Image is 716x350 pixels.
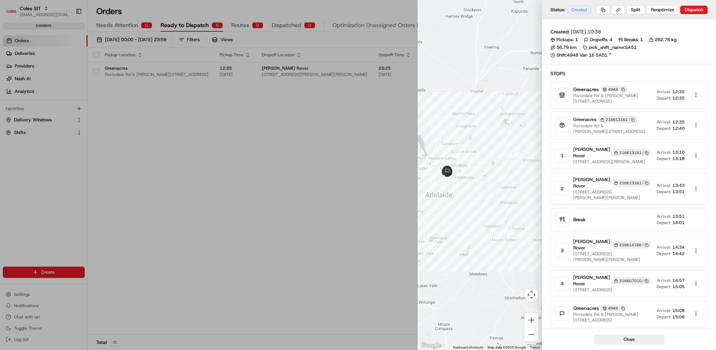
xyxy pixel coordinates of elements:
[573,146,610,159] span: [PERSON_NAME] Rover
[657,189,671,195] span: Depart:
[568,6,591,14] div: Created
[657,251,671,256] span: Depart:
[655,37,677,43] span: 282.76 kg
[556,44,577,51] span: 56.79 km
[583,44,637,51] div: pick_shift_name:SA51
[573,238,610,251] span: [PERSON_NAME] Rover
[657,149,671,155] span: Arrival:
[451,147,464,161] div: waypoint-rte_8DPLQUhs4SDpmrNuoZ9eaR
[672,89,685,95] span: 12:35
[453,345,483,350] button: Keyboard shortcuts
[672,244,685,250] span: 14:34
[573,274,610,287] span: [PERSON_NAME] Rover
[573,93,652,104] span: Floriedale Rd & [PERSON_NAME][STREET_ADDRESS]
[657,314,671,320] span: Depart:
[672,284,685,289] span: 15:05
[524,288,538,302] button: Map camera controls
[672,220,685,225] span: 14:01
[509,147,522,161] div: waypoint-rte_8DPLQUhs4SDpmrNuoZ9eaR
[672,95,685,101] span: 12:35
[672,126,685,131] span: 12:40
[590,37,608,43] span: Dropoffs:
[672,314,685,320] span: 15:08
[419,341,443,350] img: Google
[555,182,569,196] div: 2
[657,95,671,101] span: Depart:
[573,86,599,93] span: Greenacres
[571,28,601,35] span: [DATE] 10:38
[600,86,627,93] div: 4948
[612,179,651,186] div: 216613161
[672,183,685,188] span: 13:43
[573,159,651,165] span: [STREET_ADDRESS][PERSON_NAME]
[624,37,639,43] span: Breaks:
[672,214,685,219] span: 13:51
[439,163,456,180] div: route_end-rte_8DPLQUhs4SDpmrNuoZ9eaR
[556,37,574,43] span: Pickups:
[640,37,643,43] span: 1
[482,190,496,203] div: waypoint-rte_8DPLQUhs4SDpmrNuoZ9eaR
[573,177,610,189] span: [PERSON_NAME] Rover
[657,278,671,283] span: Arrival:
[657,156,671,161] span: Depart:
[573,123,651,134] span: Floriedale Rd & [PERSON_NAME][STREET_ADDRESS]
[657,244,671,250] span: Arrival:
[657,220,671,225] span: Depart:
[488,345,526,349] span: Map data ©2025 Google
[437,170,451,183] div: waypoint-rte_8DPLQUhs4SDpmrNuoZ9eaR
[612,277,651,284] div: 216607010
[573,116,596,123] span: Greenacres
[530,345,540,349] a: Terms
[657,89,671,95] span: Arrival:
[626,6,645,14] button: Split
[575,37,578,43] span: 1
[524,327,538,342] button: Zoom out
[524,313,538,327] button: Zoom in
[573,305,599,312] span: Greenacres
[672,119,685,125] span: 12:35
[672,308,685,313] span: 15:08
[672,189,685,195] span: 13:51
[612,241,651,248] div: 216614166
[573,287,651,293] span: [STREET_ADDRESS]
[573,189,651,201] span: [STREET_ADDRESS][PERSON_NAME][PERSON_NAME]
[550,6,591,14] div: Status:
[600,305,627,312] div: 4948
[646,6,679,14] button: Reoptimize
[680,6,708,14] button: Dispatch
[657,214,671,219] span: Arrival:
[612,149,651,156] div: 216613181
[672,156,685,161] span: 13:18
[550,28,569,35] span: Created:
[609,37,612,43] span: 4
[672,149,685,155] span: 13:10
[573,251,651,262] span: [STREET_ADDRESS][PERSON_NAME][PERSON_NAME]
[419,341,443,350] a: Open this area in Google Maps (opens a new window)
[657,126,671,131] span: Depart:
[555,148,569,163] div: 1
[555,243,569,257] div: 3
[598,116,637,123] div: 216613161
[657,183,671,188] span: Arrival:
[657,284,671,289] span: Depart:
[573,312,652,323] span: Floriedale Rd & [PERSON_NAME][STREET_ADDRESS]
[672,278,685,283] span: 14:57
[550,52,708,58] a: Shift:4948 Van 16 SA51
[672,251,685,256] span: 14:42
[573,216,586,223] span: Break
[555,276,569,291] div: 4
[657,119,671,125] span: Arrival:
[657,308,671,313] span: Arrival:
[594,335,664,344] button: Close
[550,70,708,77] h2: Stops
